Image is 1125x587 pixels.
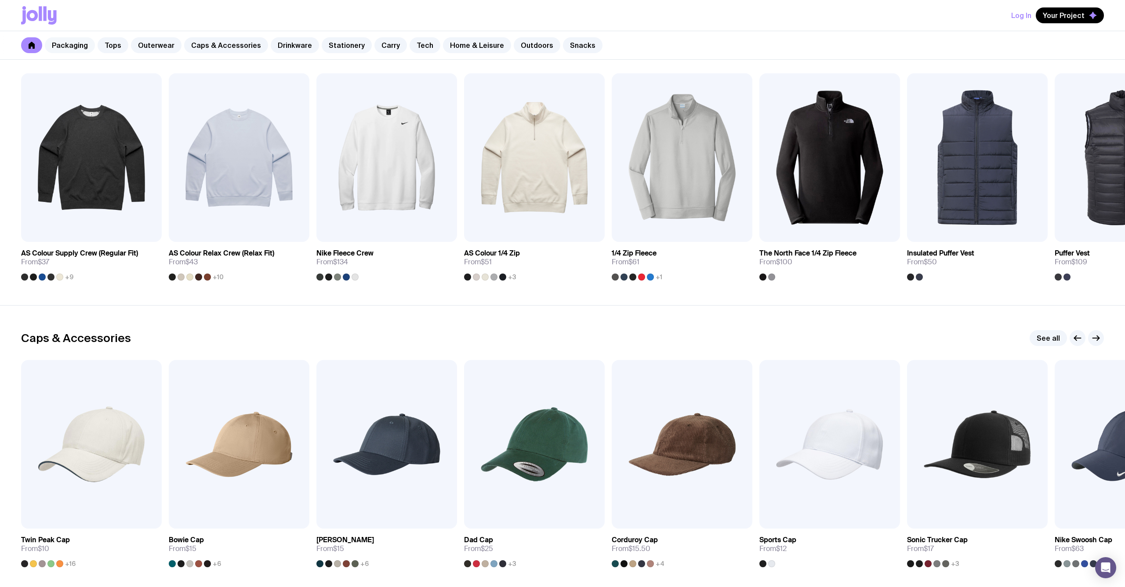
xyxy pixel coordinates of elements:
[21,529,162,567] a: Twin Peak CapFrom$10+16
[907,544,934,553] span: From
[612,536,658,544] h3: Corduroy Cap
[1043,11,1085,20] span: Your Project
[656,274,662,281] span: +1
[1055,544,1084,553] span: From
[563,37,602,53] a: Snacks
[481,257,492,266] span: $51
[924,544,934,553] span: $17
[481,544,493,553] span: $25
[98,37,128,53] a: Tops
[333,257,348,266] span: $134
[169,258,198,266] span: From
[759,536,796,544] h3: Sports Cap
[184,37,268,53] a: Caps & Accessories
[759,242,900,281] a: The North Face 1/4 Zip FleeceFrom$100
[951,560,959,567] span: +3
[612,529,752,567] a: Corduroy CapFrom$15.50+4
[907,249,974,258] h3: Insulated Puffer Vest
[131,37,181,53] a: Outerwear
[21,242,162,281] a: AS Colour Supply Crew (Regular Fit)From$37+9
[759,249,856,258] h3: The North Face 1/4 Zip Fleece
[169,249,274,258] h3: AS Colour Relax Crew (Relax Fit)
[322,37,372,53] a: Stationery
[316,544,344,553] span: From
[410,37,440,53] a: Tech
[1030,330,1067,346] a: See all
[21,331,131,345] h2: Caps & Accessories
[759,544,787,553] span: From
[464,544,493,553] span: From
[612,242,752,281] a: 1/4 Zip FleeceFrom$61+1
[45,37,95,53] a: Packaging
[907,529,1048,567] a: Sonic Trucker CapFrom$17+3
[464,536,493,544] h3: Dad Cap
[776,544,787,553] span: $12
[316,258,348,266] span: From
[316,536,374,544] h3: [PERSON_NAME]
[656,560,664,567] span: +4
[443,37,511,53] a: Home & Leisure
[333,544,344,553] span: $15
[464,529,605,567] a: Dad CapFrom$25+3
[169,536,204,544] h3: Bowie Cap
[1055,258,1087,266] span: From
[907,242,1048,281] a: Insulated Puffer VestFrom$50
[374,37,407,53] a: Carry
[759,529,900,567] a: Sports CapFrom$12
[612,258,639,266] span: From
[185,257,198,266] span: $43
[185,544,196,553] span: $15
[65,560,76,567] span: +16
[628,544,650,553] span: $15.50
[1095,557,1116,578] div: Open Intercom Messenger
[169,544,196,553] span: From
[1071,544,1084,553] span: $63
[213,274,224,281] span: +10
[759,258,792,266] span: From
[21,249,138,258] h3: AS Colour Supply Crew (Regular Fit)
[21,258,49,266] span: From
[907,536,968,544] h3: Sonic Trucker Cap
[1071,257,1087,266] span: $109
[1036,7,1104,23] button: Your Project
[612,249,657,258] h3: 1/4 Zip Fleece
[316,529,457,567] a: [PERSON_NAME]From$15+6
[907,258,937,266] span: From
[508,560,516,567] span: +3
[65,274,73,281] span: +9
[776,257,792,266] span: $100
[508,274,516,281] span: +3
[464,258,492,266] span: From
[464,242,605,281] a: AS Colour 1/4 ZipFrom$51+3
[924,257,937,266] span: $50
[1011,7,1031,23] button: Log In
[360,560,369,567] span: +6
[514,37,560,53] a: Outdoors
[464,249,520,258] h3: AS Colour 1/4 Zip
[316,249,374,258] h3: Nike Fleece Crew
[612,544,650,553] span: From
[1055,249,1090,258] h3: Puffer Vest
[628,257,639,266] span: $61
[271,37,319,53] a: Drinkware
[213,560,221,567] span: +6
[169,242,309,281] a: AS Colour Relax Crew (Relax Fit)From$43+10
[169,529,309,567] a: Bowie CapFrom$15+6
[21,544,49,553] span: From
[1055,536,1112,544] h3: Nike Swoosh Cap
[38,544,49,553] span: $10
[21,536,70,544] h3: Twin Peak Cap
[38,257,49,266] span: $37
[316,242,457,281] a: Nike Fleece CrewFrom$134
